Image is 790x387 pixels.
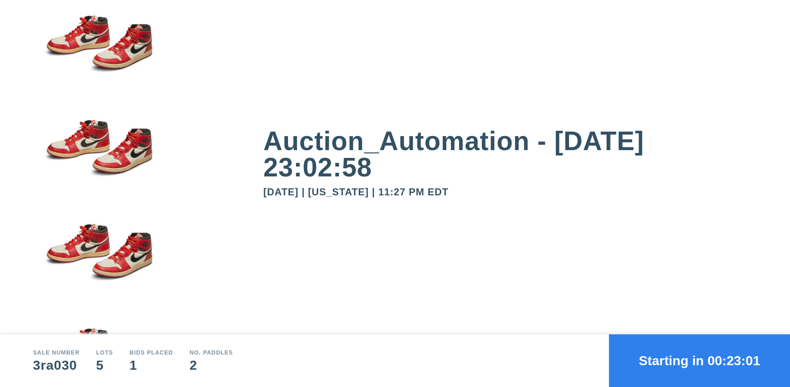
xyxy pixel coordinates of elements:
div: 1 [130,359,173,372]
div: Auction_Automation - [DATE] 23:02:58 [263,128,757,181]
img: small [33,104,165,209]
div: 3ra030 [33,359,80,372]
div: No. Paddles [190,350,233,355]
div: [DATE] | [US_STATE] | 11:27 PM EDT [263,187,757,197]
div: Sale number [33,350,80,355]
div: Lots [96,350,113,355]
div: 5 [96,359,113,372]
img: small [33,209,165,313]
button: Starting in 00:23:01 [609,334,790,387]
div: 2 [190,359,233,372]
div: Bids Placed [130,350,173,355]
